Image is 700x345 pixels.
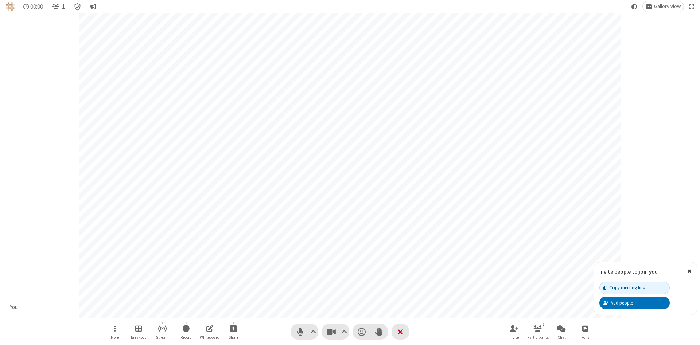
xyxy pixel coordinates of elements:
button: Audio settings [308,324,318,340]
span: Stream [156,335,168,340]
span: Whiteboard [200,335,219,340]
span: Participants [527,335,549,340]
button: Add people [599,297,670,309]
button: Using system theme [629,1,640,12]
button: Fullscreen [687,1,697,12]
div: Meeting details Encryption enabled [71,1,85,12]
label: Invite people to join you [599,268,658,275]
div: Timer [20,1,46,12]
span: Chat [557,335,566,340]
button: Manage Breakout Rooms [128,321,149,342]
button: Start streaming [151,321,173,342]
span: More [111,335,119,340]
img: QA Selenium DO NOT DELETE OR CHANGE [6,2,15,11]
button: Open shared whiteboard [199,321,221,342]
button: Copy meeting link [599,282,670,294]
div: Copy meeting link [603,284,645,291]
button: Open participant list [49,1,68,12]
button: Start recording [175,321,197,342]
div: You [7,303,21,311]
button: Raise hand [370,324,388,340]
span: 1 [62,3,65,10]
span: Invite [509,335,519,340]
button: Send a reaction [353,324,370,340]
button: Conversation [87,1,99,12]
button: End or leave meeting [392,324,409,340]
button: Open participant list [527,321,549,342]
button: Change layout [643,1,684,12]
button: Mute (Alt+A) [291,324,318,340]
span: Share [229,335,238,340]
span: Record [180,335,192,340]
div: 1 [541,321,547,328]
button: Open poll [574,321,596,342]
button: Stop video (Alt+V) [322,324,349,340]
button: Start sharing [222,321,244,342]
span: Breakout [131,335,146,340]
span: Gallery view [654,4,681,9]
button: Open menu [104,321,126,342]
button: Video setting [339,324,349,340]
span: 00:00 [30,3,43,10]
span: Polls [581,335,589,340]
button: Invite participants (Alt+I) [503,321,525,342]
button: Open chat [551,321,572,342]
button: Close popover [682,262,697,280]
